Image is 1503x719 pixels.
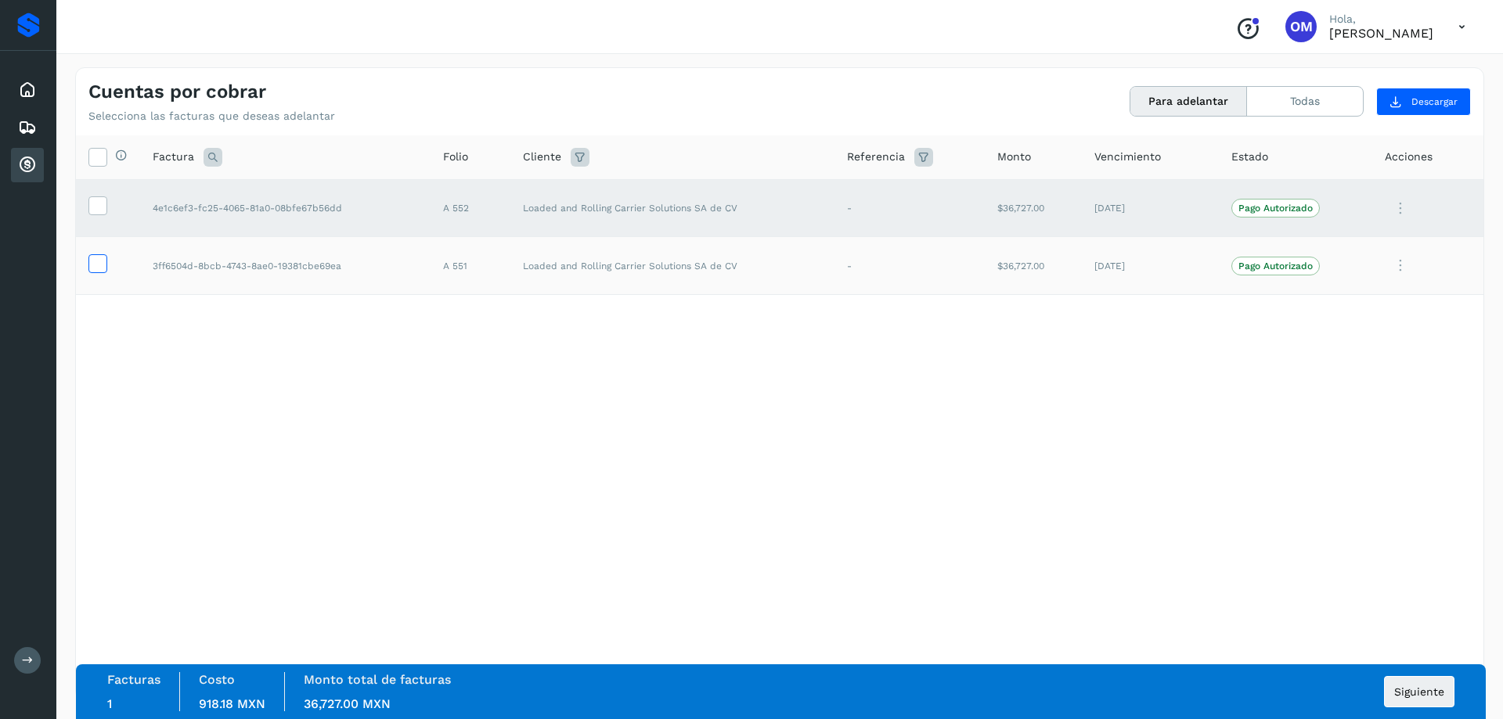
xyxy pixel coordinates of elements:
[1082,179,1218,237] td: [DATE]
[304,696,391,711] span: 36,727.00 MXN
[88,81,266,103] h4: Cuentas por cobrar
[107,696,112,711] span: 1
[510,179,834,237] td: Loaded and Rolling Carrier Solutions SA de CV
[140,179,431,237] td: 4e1c6ef3-fc25-4065-81a0-08bfe67b56dd
[834,179,985,237] td: -
[985,237,1082,295] td: $36,727.00
[1329,26,1433,41] p: OZIEL MATA MURO
[510,237,834,295] td: Loaded and Rolling Carrier Solutions SA de CV
[997,149,1031,165] span: Monto
[1385,149,1433,165] span: Acciones
[153,149,194,165] span: Factura
[1384,676,1454,707] button: Siguiente
[985,179,1082,237] td: $36,727.00
[834,237,985,295] td: -
[11,110,44,145] div: Embarques
[523,149,561,165] span: Cliente
[847,149,905,165] span: Referencia
[1238,203,1313,214] p: Pago Autorizado
[199,672,235,687] label: Costo
[1130,87,1247,116] button: Para adelantar
[11,73,44,107] div: Inicio
[1238,261,1313,271] p: Pago Autorizado
[304,672,451,687] label: Monto total de facturas
[1394,686,1444,697] span: Siguiente
[431,179,511,237] td: A 552
[1247,87,1363,116] button: Todas
[1231,149,1268,165] span: Estado
[11,148,44,182] div: Cuentas por cobrar
[1094,149,1161,165] span: Vencimiento
[1376,88,1471,116] button: Descargar
[88,110,335,123] p: Selecciona las facturas que deseas adelantar
[1082,237,1218,295] td: [DATE]
[199,696,265,711] span: 918.18 MXN
[1411,95,1458,109] span: Descargar
[107,672,160,687] label: Facturas
[140,237,431,295] td: 3ff6504d-8bcb-4743-8ae0-19381cbe69ea
[431,237,511,295] td: A 551
[443,149,468,165] span: Folio
[1329,13,1433,26] p: Hola,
